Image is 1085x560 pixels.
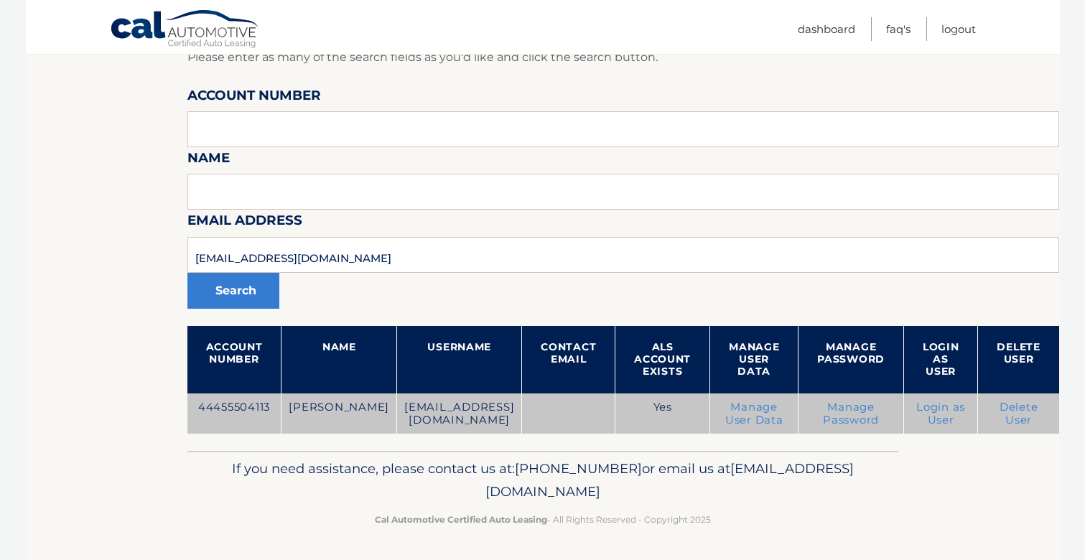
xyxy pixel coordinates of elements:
span: [PHONE_NUMBER] [515,460,642,477]
button: Search [187,273,279,309]
th: Account Number [187,326,281,393]
th: Username [397,326,522,393]
a: FAQ's [886,17,911,41]
a: Login as User [916,401,965,426]
strong: Cal Automotive Certified Auto Leasing [375,514,547,525]
th: Delete User [978,326,1059,393]
label: Name [187,147,230,174]
th: Manage Password [798,326,904,393]
a: Cal Automotive [110,9,261,51]
a: Manage User Data [725,401,783,426]
td: [PERSON_NAME] [281,393,397,434]
th: Login as User [903,326,978,393]
a: Manage Password [823,401,879,426]
label: Account Number [187,85,321,111]
p: - All Rights Reserved - Copyright 2025 [197,512,889,527]
th: Contact Email [522,326,615,393]
th: Manage User Data [710,326,798,393]
td: [EMAIL_ADDRESS][DOMAIN_NAME] [397,393,522,434]
p: If you need assistance, please contact us at: or email us at [197,457,889,503]
a: Dashboard [798,17,855,41]
label: Email Address [187,210,302,236]
p: Please enter as many of the search fields as you'd like and click the search button. [187,47,1059,67]
div: | | | | | | | | [187,6,1059,451]
td: Yes [615,393,710,434]
span: [EMAIL_ADDRESS][DOMAIN_NAME] [485,460,854,500]
th: Name [281,326,397,393]
th: ALS Account Exists [615,326,710,393]
td: 44455504113 [187,393,281,434]
a: Logout [941,17,976,41]
a: Delete User [1000,401,1038,426]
